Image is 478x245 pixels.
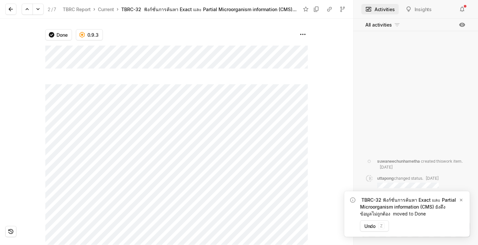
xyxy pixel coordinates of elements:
div: TBRC-32 [121,6,141,13]
a: Current [97,5,115,14]
span: / [51,7,53,12]
div: moved to Done [360,196,457,217]
span: [DATE] [380,165,393,170]
span: All activities [365,21,392,28]
div: › [93,6,95,12]
div: changed status . [377,175,439,188]
button: Activities [361,4,399,14]
div: created this work item . [377,158,466,170]
button: Insights [401,4,436,14]
kbd: z [378,223,385,229]
div: ฟังก์ชั่นการค้นหา Exact และ Partial Microorganism information (CMS) ยังดึงข้อมูลไม่ถูกต้อง [144,6,297,13]
button: 0.9.3 [76,29,103,40]
span: [DATE] [426,176,439,181]
div: TBRC Report [63,6,91,13]
button: All activities [361,20,404,30]
div: › [117,6,119,12]
div: 2 7 [48,6,56,13]
button: Undoz [360,220,389,232]
span: uttapong [377,176,394,181]
button: Done [45,29,72,40]
a: TBRC-32 ฟังก์ชั่นการค้นหา Exact และ Partial Microorganism information (CMS) ยังดึงข้อมูลไม่ถูกต้อง [360,197,456,217]
a: TBRC Report [61,5,92,14]
span: suwaneechunhametha [377,159,420,164]
span: 0.9.3 [87,31,99,38]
